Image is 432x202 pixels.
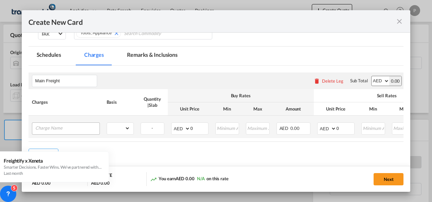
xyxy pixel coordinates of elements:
[150,175,229,183] div: You earn on this rate
[80,30,113,36] div: Press delete to remove this chip.
[74,27,213,39] md-chips-wrap: Chips container. Use arrow keys to select chips.
[322,78,343,84] div: Delete Leg
[76,47,112,65] md-tab-item: Charges
[337,123,354,133] input: 0
[389,76,402,86] div: 0.00
[176,176,194,181] span: AED 0.00
[313,78,343,84] button: Delete Leg
[29,47,193,65] md-pagination-wrapper: Use the left and right arrow keys to navigate between tabs
[374,173,403,185] button: Next
[314,102,358,116] th: Unit Price
[247,123,269,133] input: Maximum Amount
[389,102,419,116] th: Max
[119,47,186,65] md-tab-item: Remarks & Inclusions
[197,176,205,181] span: N/A
[150,176,157,183] md-icon: icon-trending-up
[290,125,300,131] span: 0.00
[22,10,411,192] md-dialog: Create New Card ...
[216,123,239,133] input: Minimum Amount
[35,76,97,86] input: Leg Name
[141,96,164,108] div: Quantity | Slab
[151,125,153,131] span: -
[168,102,212,116] th: Unit Price
[395,17,403,26] md-icon: icon-close fg-AAA8AD m-0 pointer
[91,180,110,186] div: AED 0.00
[212,102,242,116] th: Min
[107,99,134,105] div: Basis
[242,102,273,116] th: Max
[29,17,396,26] div: Create New Card
[32,99,100,105] div: Charges
[38,27,66,39] md-select: Select Cargo type: FAK
[110,30,121,36] button: Remove
[171,92,310,99] div: Buy Rates
[29,47,69,65] md-tab-item: Schedules
[42,31,50,37] div: FAK
[191,123,208,133] input: 0
[362,123,385,133] input: Minimum Amount
[280,125,290,131] span: AED
[80,30,112,35] span: Tools, Appliance
[358,102,389,116] th: Min
[313,78,320,84] md-icon: icon-delete
[350,78,368,84] div: Sub Total
[273,102,314,116] th: Amount
[32,180,51,186] div: AED 0.00
[393,123,415,133] input: Maximum Amount
[124,28,186,39] input: Chips input.
[35,123,100,133] input: Charge Name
